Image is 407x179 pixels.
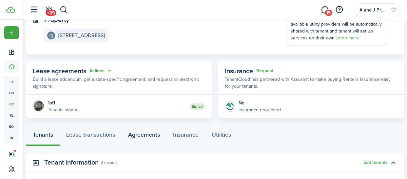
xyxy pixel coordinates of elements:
[4,132,19,143] a: in
[89,67,113,75] button: Open menu
[4,26,19,39] button: Open menu
[325,10,332,16] span: 15
[239,100,281,106] div: No
[4,110,19,121] a: kl
[4,76,19,87] a: pt
[4,121,19,132] a: eq
[166,126,205,146] a: Insurance
[388,157,399,168] button: Toggle accordion
[239,106,281,113] p: Insurance requested
[89,67,113,75] button: Actions
[225,76,397,90] p: TenantCloud has partnered with Assurant to make buying Renters Insurance easy for your tenants.
[205,126,238,146] a: Utilities
[291,7,382,41] div: Check out utility providers that we've found for your address. When you activate them, available ...
[33,66,86,76] span: Lease agreements
[101,160,117,166] panel-main-subtitle: (1 record)
[48,106,79,113] p: Tenants signed
[319,2,331,18] a: Messaging
[33,100,45,113] a: Fredy Ambriz Borjas
[28,4,40,16] button: Open sidebar
[225,66,253,76] span: Insurance
[359,8,386,12] span: A and J Properties
[225,101,235,112] img: Insurance protection
[388,5,399,15] img: A and J Properties
[6,7,15,13] img: TenantCloud
[46,10,56,16] span: +99
[60,126,122,146] a: Lease transactions
[48,100,79,106] div: 1 of 1
[256,68,273,74] button: Request
[44,159,99,166] panel-main-title: Tenant information
[4,99,19,110] a: oc
[58,33,105,38] e-details-info-title: [STREET_ADDRESS]
[43,2,55,18] a: Notifications
[33,76,205,90] p: Build a lease addendum, get a state-specific agreement, and request an electronic signature.
[336,34,359,41] a: Learn more
[363,160,388,165] button: Edit tenants
[122,126,166,146] a: Agreements
[33,101,44,111] img: Fredy Ambriz Borjas
[189,103,205,110] status: Signed
[60,4,68,15] button: Search
[44,16,69,24] panel-main-title: Property
[4,87,19,99] a: un
[334,4,345,15] button: Open resource center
